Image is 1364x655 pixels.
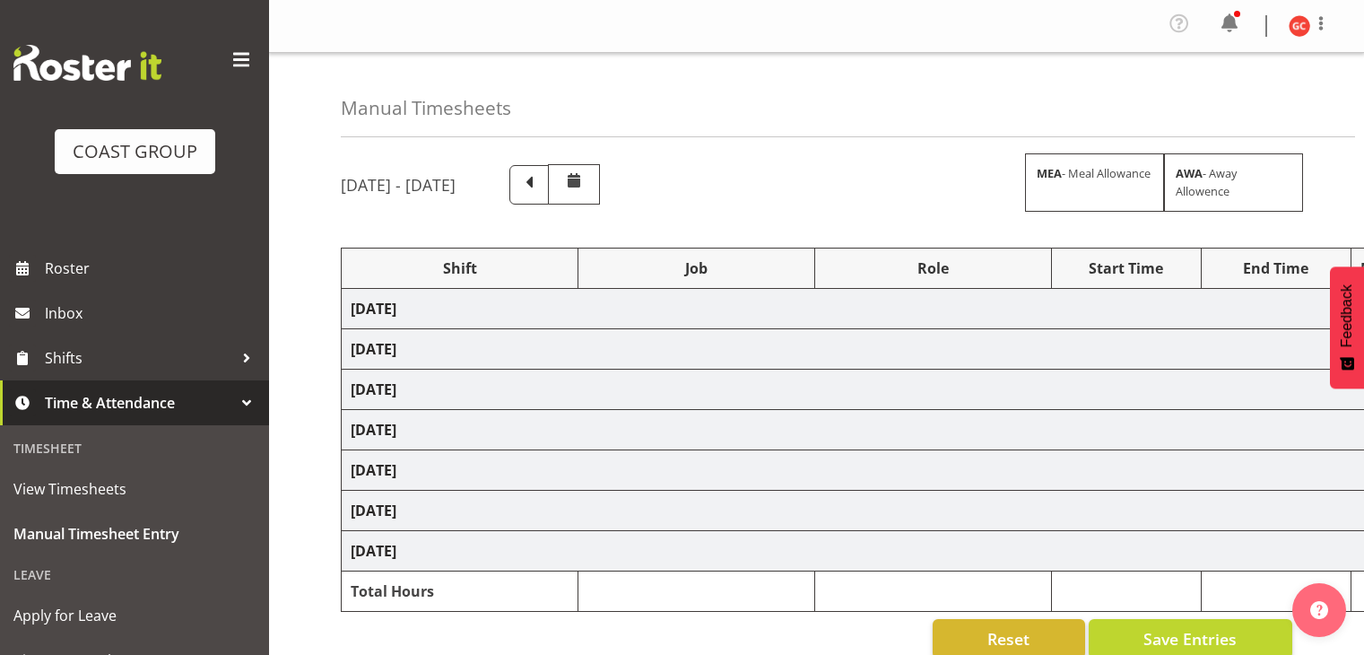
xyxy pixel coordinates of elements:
[45,300,260,327] span: Inbox
[13,476,256,502] span: View Timesheets
[1143,627,1237,651] span: Save Entries
[1176,165,1203,181] strong: AWA
[4,511,265,556] a: Manual Timesheet Entry
[45,255,260,282] span: Roster
[1339,284,1355,347] span: Feedback
[4,467,265,511] a: View Timesheets
[1037,165,1062,181] strong: MEA
[824,258,1042,279] div: Role
[351,258,569,279] div: Shift
[987,627,1030,651] span: Reset
[341,98,511,118] h4: Manual Timesheets
[4,430,265,467] div: Timesheet
[1025,153,1164,211] div: - Meal Allowance
[1211,258,1342,279] div: End Time
[13,602,256,629] span: Apply for Leave
[342,572,578,612] td: Total Hours
[1164,153,1303,211] div: - Away Allowence
[13,520,256,547] span: Manual Timesheet Entry
[4,556,265,593] div: Leave
[4,593,265,638] a: Apply for Leave
[1061,258,1192,279] div: Start Time
[1330,266,1364,389] button: Feedback - Show survey
[73,138,197,165] div: COAST GROUP
[341,175,456,195] h5: [DATE] - [DATE]
[45,345,233,371] span: Shifts
[1289,15,1310,37] img: georgia-costain9019.jpg
[13,45,161,81] img: Rosterit website logo
[587,258,805,279] div: Job
[1310,601,1328,619] img: help-xxl-2.png
[45,389,233,416] span: Time & Attendance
